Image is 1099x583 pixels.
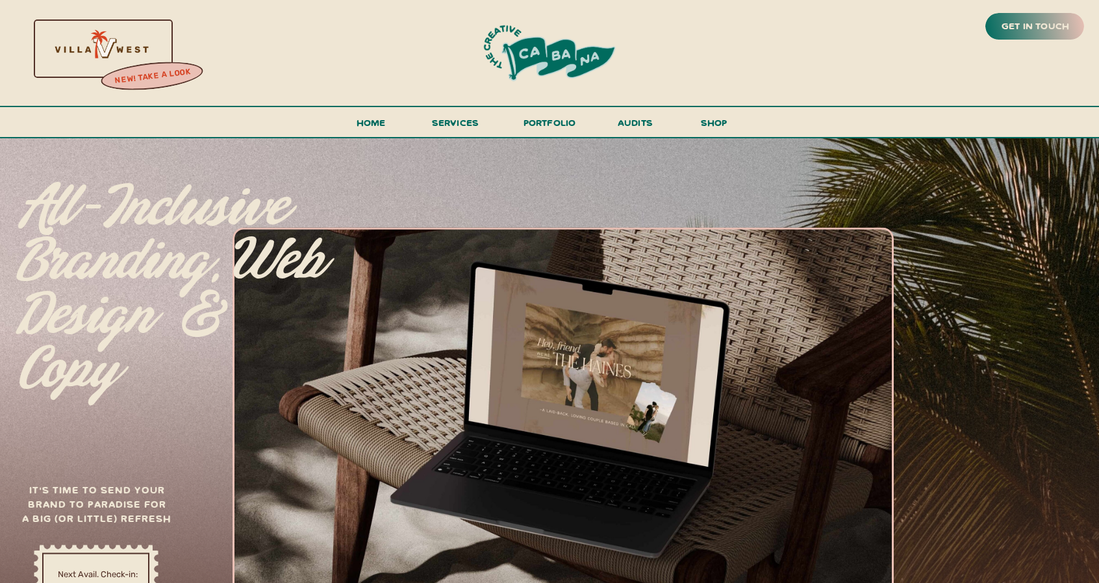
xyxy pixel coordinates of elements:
a: get in touch [999,18,1072,36]
a: services [428,114,483,138]
a: shop [683,114,745,137]
h3: It's time to send your brand to paradise for a big (or little) refresh [19,482,174,532]
a: new! take a look [99,64,206,90]
a: Home [351,114,391,138]
p: All-inclusive branding, web design & copy [18,181,329,365]
a: portfolio [519,114,580,138]
a: audits [616,114,655,137]
a: Next Avail. Check-in: [44,567,152,579]
span: services [432,116,479,129]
